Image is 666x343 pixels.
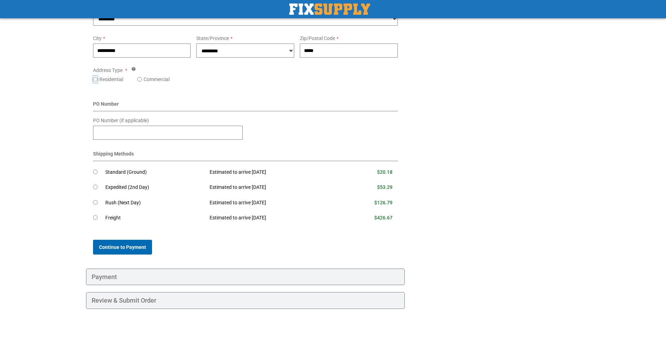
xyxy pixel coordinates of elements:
[204,210,340,226] td: Estimated to arrive [DATE]
[99,244,146,250] span: Continue to Payment
[289,4,370,15] img: Fix Industrial Supply
[374,200,393,205] span: $126.79
[289,4,370,15] a: store logo
[196,35,229,41] span: State/Province
[374,215,393,220] span: $426.67
[204,195,340,211] td: Estimated to arrive [DATE]
[105,195,205,211] td: Rush (Next Day)
[93,240,152,255] button: Continue to Payment
[204,180,340,195] td: Estimated to arrive [DATE]
[105,210,205,226] td: Freight
[144,76,170,83] label: Commercial
[99,76,123,83] label: Residential
[377,169,393,175] span: $20.18
[86,269,405,285] div: Payment
[105,180,205,195] td: Expedited (2nd Day)
[93,150,398,161] div: Shipping Methods
[105,165,205,180] td: Standard (Ground)
[93,100,398,111] div: PO Number
[300,35,335,41] span: Zip/Postal Code
[377,184,393,190] span: $53.29
[93,118,149,123] span: PO Number (if applicable)
[93,35,101,41] span: City
[204,165,340,180] td: Estimated to arrive [DATE]
[86,292,405,309] div: Review & Submit Order
[93,67,123,73] span: Address Type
